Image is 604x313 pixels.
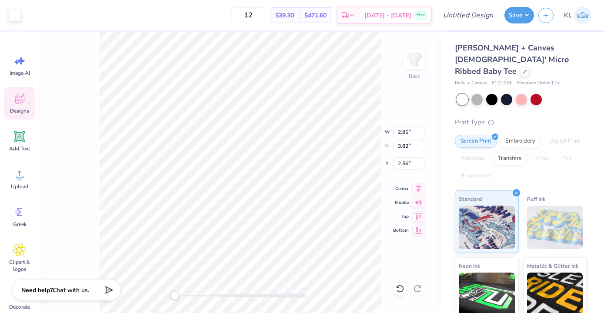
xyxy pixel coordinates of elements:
[53,286,89,294] span: Chat with us.
[409,72,420,80] div: Back
[231,7,265,23] input: – –
[455,117,587,127] div: Print Type
[574,7,591,24] img: Kelly Lindsay
[530,152,554,165] div: Vinyl
[11,183,28,190] span: Upload
[527,194,545,203] span: Puff Ink
[393,213,409,220] span: Top
[5,259,34,273] span: Clipart & logos
[393,185,409,192] span: Center
[275,11,294,20] span: $39.30
[500,135,541,148] div: Embroidery
[21,286,53,294] strong: Need help?
[459,194,482,203] span: Standard
[459,206,515,249] img: Standard
[406,50,423,68] img: Back
[9,303,30,310] span: Decorate
[527,261,578,270] span: Metallic & Glitter Ink
[504,7,534,23] button: Save
[455,152,490,165] div: Applique
[13,221,27,228] span: Greek
[544,135,586,148] div: Digital Print
[455,135,497,148] div: Screen Print
[527,206,583,249] img: Puff Ink
[557,152,577,165] div: Foil
[492,152,527,165] div: Transfers
[10,107,29,114] span: Designs
[417,12,425,18] span: Free
[304,11,327,20] span: $471.60
[364,11,411,20] span: [DATE] - [DATE]
[436,7,500,24] input: Untitled Design
[517,80,560,87] span: Minimum Order: 12 +
[10,70,30,77] span: Image AI
[491,80,512,87] span: # 1010BE
[455,43,569,77] span: [PERSON_NAME] + Canvas [DEMOGRAPHIC_DATA]' Micro Ribbed Baby Tee
[9,145,30,152] span: Add Text
[560,7,595,24] a: KL
[393,227,409,234] span: Bottom
[455,170,497,183] div: Rhinestones
[170,291,179,300] div: Accessibility label
[455,80,487,87] span: Bella + Canvas
[564,10,572,20] span: KL
[393,199,409,206] span: Middle
[459,261,480,270] span: Neon Ink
